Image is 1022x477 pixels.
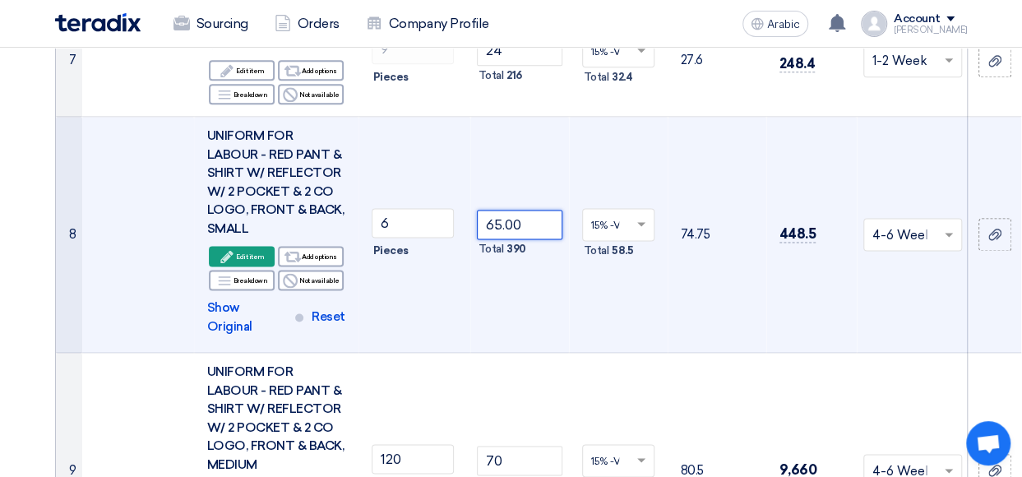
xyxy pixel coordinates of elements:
[373,69,409,86] span: Pieces
[298,14,340,34] font: Orders
[779,55,816,72] font: 248.4
[372,444,454,474] input: RFQ_STEP1.ITEMS.2.AMOUNT_TITLE
[160,6,261,42] a: Sourcing
[582,444,654,477] ng-select: VAT
[582,35,654,67] ng-select: VAT
[372,208,454,238] input: RFQ_STEP1.ITEMS.2.AMOUNT_TITLE
[56,117,82,353] td: 8
[302,64,337,77] font: Add options
[234,274,268,287] font: Breakdown
[477,210,562,239] input: Unit Price
[894,12,941,26] div: Account
[207,299,287,336] span: Show Original
[207,363,345,474] div: UNIFORM FOR LABOUR - RED PANT & SHIRT W/ REFLECTOR W/ 2 POCKET & 2 CO LOGO, FRONT & BACK, MEDIUM
[302,250,337,263] font: Add options
[56,5,82,117] td: 7
[299,88,340,101] font: Not available
[479,67,504,84] span: Total
[261,6,353,42] a: Orders
[894,25,968,35] div: [PERSON_NAME]
[477,36,562,66] input: Unit Price
[612,243,633,259] span: 58.5
[312,308,345,326] span: Reset
[477,446,562,475] input: Unit Price
[236,64,265,77] font: Edit item
[55,13,141,32] img: Teradix logo
[299,274,340,287] font: Not available
[234,88,268,101] font: Breakdown
[966,421,1010,465] a: Open chat
[197,14,248,34] font: Sourcing
[612,69,632,86] span: 32.4
[506,67,522,84] span: 216
[373,243,409,259] span: Pieces
[479,241,504,257] span: Total
[584,69,609,86] span: Total
[207,127,345,238] div: UNIFORM FOR LABOUR - RED PANT & SHIRT W/ REFLECTOR W/ 2 POCKET & 2 CO LOGO, FRONT & BACK, SMALL
[668,5,766,117] td: 27.6
[389,14,489,34] font: Company Profile
[779,225,816,243] span: 448.5
[372,35,454,64] input: RFQ_STEP1.ITEMS.2.AMOUNT_TITLE
[506,241,526,257] span: 390
[668,117,766,353] td: 74.75
[584,243,609,259] span: Total
[236,250,265,263] font: Edit item
[742,11,808,37] button: Arabic
[767,19,800,30] span: Arabic
[861,11,887,37] img: profile_test.png
[207,16,329,50] span: SAFETY SHOES,345-1,SIZE: 45
[582,208,654,241] ng-select: VAT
